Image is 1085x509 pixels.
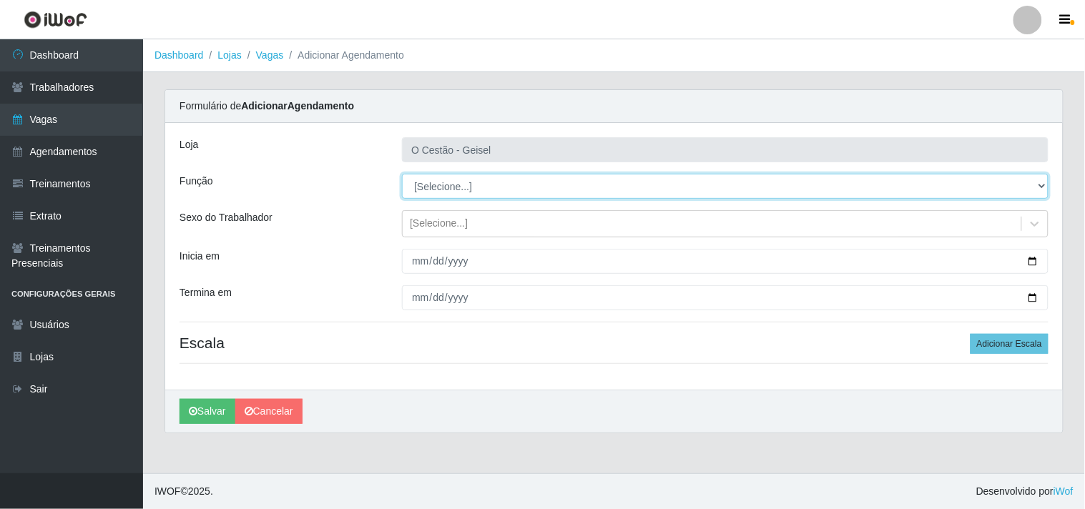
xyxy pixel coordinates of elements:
[165,90,1063,123] div: Formulário de
[154,484,213,499] span: © 2025 .
[410,217,468,232] div: [Selecione...]
[256,49,284,61] a: Vagas
[24,11,87,29] img: CoreUI Logo
[143,39,1085,72] nav: breadcrumb
[180,137,198,152] label: Loja
[235,399,303,424] a: Cancelar
[180,334,1049,352] h4: Escala
[180,174,213,189] label: Função
[241,100,354,112] strong: Adicionar Agendamento
[180,249,220,264] label: Inicia em
[217,49,241,61] a: Lojas
[402,249,1049,274] input: 00/00/0000
[154,485,181,497] span: IWOF
[971,334,1049,354] button: Adicionar Escala
[180,285,232,300] label: Termina em
[180,210,273,225] label: Sexo do Trabalhador
[283,48,404,63] li: Adicionar Agendamento
[154,49,204,61] a: Dashboard
[976,484,1074,499] span: Desenvolvido por
[180,399,235,424] button: Salvar
[402,285,1049,310] input: 00/00/0000
[1054,485,1074,497] a: iWof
